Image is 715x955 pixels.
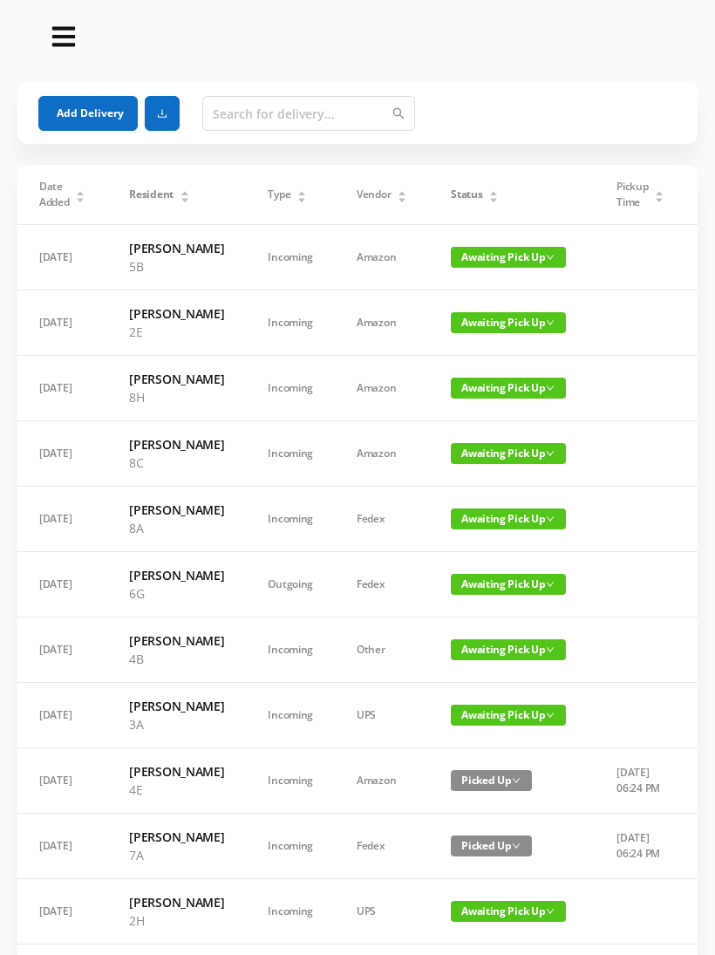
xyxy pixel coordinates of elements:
[129,911,224,930] p: 2H
[17,683,107,748] td: [DATE]
[489,188,499,194] i: icon: caret-up
[451,770,532,791] span: Picked Up
[129,304,224,323] h6: [PERSON_NAME]
[392,107,405,119] i: icon: search
[145,96,180,131] button: icon: download
[546,711,555,720] i: icon: down
[246,487,335,552] td: Incoming
[655,188,664,194] i: icon: caret-up
[75,188,85,199] div: Sort
[546,645,555,654] i: icon: down
[335,814,429,879] td: Fedex
[488,188,499,199] div: Sort
[129,257,224,276] p: 5B
[129,519,224,537] p: 8A
[451,901,566,922] span: Awaiting Pick Up
[451,639,566,660] span: Awaiting Pick Up
[398,195,407,201] i: icon: caret-down
[546,253,555,262] i: icon: down
[335,552,429,617] td: Fedex
[451,574,566,595] span: Awaiting Pick Up
[297,188,307,194] i: icon: caret-up
[512,842,521,850] i: icon: down
[546,318,555,327] i: icon: down
[546,515,555,523] i: icon: down
[451,247,566,268] span: Awaiting Pick Up
[335,879,429,945] td: UPS
[38,96,138,131] button: Add Delivery
[17,356,107,421] td: [DATE]
[76,188,85,194] i: icon: caret-up
[129,893,224,911] h6: [PERSON_NAME]
[129,781,224,799] p: 4E
[616,179,648,210] span: Pickup Time
[451,836,532,856] span: Picked Up
[129,187,174,202] span: Resident
[451,187,482,202] span: Status
[246,356,335,421] td: Incoming
[398,188,407,194] i: icon: caret-up
[17,225,107,290] td: [DATE]
[296,188,307,199] div: Sort
[129,239,224,257] h6: [PERSON_NAME]
[17,421,107,487] td: [DATE]
[180,188,189,194] i: icon: caret-up
[129,584,224,603] p: 6G
[335,683,429,748] td: UPS
[546,580,555,589] i: icon: down
[335,748,429,814] td: Amazon
[335,225,429,290] td: Amazon
[129,454,224,472] p: 8C
[335,290,429,356] td: Amazon
[17,487,107,552] td: [DATE]
[451,378,566,399] span: Awaiting Pick Up
[451,508,566,529] span: Awaiting Pick Up
[129,828,224,846] h6: [PERSON_NAME]
[129,501,224,519] h6: [PERSON_NAME]
[17,814,107,879] td: [DATE]
[546,449,555,458] i: icon: down
[297,195,307,201] i: icon: caret-down
[180,188,190,199] div: Sort
[129,715,224,733] p: 3A
[17,552,107,617] td: [DATE]
[654,188,664,199] div: Sort
[451,443,566,464] span: Awaiting Pick Up
[546,384,555,392] i: icon: down
[268,187,290,202] span: Type
[246,617,335,683] td: Incoming
[335,356,429,421] td: Amazon
[129,323,224,341] p: 2E
[246,879,335,945] td: Incoming
[17,617,107,683] td: [DATE]
[17,748,107,814] td: [DATE]
[129,388,224,406] p: 8H
[335,421,429,487] td: Amazon
[451,705,566,726] span: Awaiting Pick Up
[595,748,686,814] td: [DATE] 06:24 PM
[246,290,335,356] td: Incoming
[246,814,335,879] td: Incoming
[129,697,224,715] h6: [PERSON_NAME]
[202,96,415,131] input: Search for delivery...
[655,195,664,201] i: icon: caret-down
[17,290,107,356] td: [DATE]
[246,225,335,290] td: Incoming
[546,907,555,916] i: icon: down
[180,195,189,201] i: icon: caret-down
[129,846,224,864] p: 7A
[335,487,429,552] td: Fedex
[489,195,499,201] i: icon: caret-down
[129,762,224,781] h6: [PERSON_NAME]
[129,435,224,454] h6: [PERSON_NAME]
[17,879,107,945] td: [DATE]
[129,566,224,584] h6: [PERSON_NAME]
[335,617,429,683] td: Other
[595,814,686,879] td: [DATE] 06:24 PM
[451,312,566,333] span: Awaiting Pick Up
[357,187,391,202] span: Vendor
[129,370,224,388] h6: [PERSON_NAME]
[246,748,335,814] td: Incoming
[512,776,521,785] i: icon: down
[39,179,70,210] span: Date Added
